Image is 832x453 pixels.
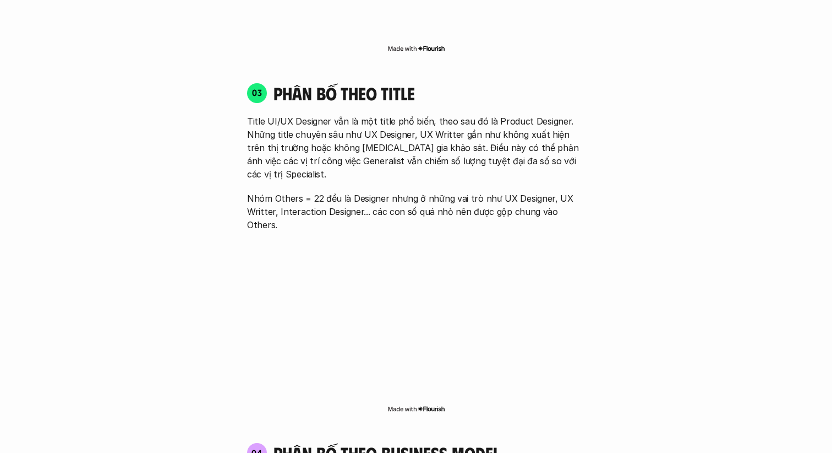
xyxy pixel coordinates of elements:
[252,88,262,97] p: 03
[387,405,445,413] img: Made with Flourish
[273,83,585,104] h4: phân bố theo title
[247,115,585,181] p: Title UI/UX Designer vẫn là một title phổ biến, theo sau đó là Product Designer. Những title chuy...
[237,237,595,402] iframe: Interactive or visual content
[247,192,585,231] p: Nhóm Others = 22 đều là Designer nhưng ở những vai trò như UX Designer, UX Writter, Interaction D...
[387,44,445,53] img: Made with Flourish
